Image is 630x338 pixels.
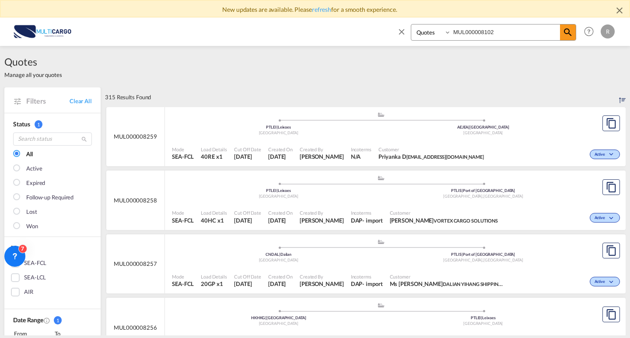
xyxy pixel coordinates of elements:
span: , [483,194,483,199]
md-icon: icon-close [397,27,406,36]
span: | [468,125,469,129]
span: MUL000008258 [114,196,157,204]
span: [EMAIL_ADDRESS][DOMAIN_NAME] [406,154,484,160]
span: Load Details [201,273,227,280]
span: Mode [11,244,27,251]
span: 20GP x 1 [201,280,227,288]
a: refresh [312,6,331,13]
div: Won [26,222,38,231]
span: Active [595,215,607,221]
div: Sort by: Created On [619,87,626,107]
span: Incoterms [351,146,371,153]
div: AIR [24,288,33,296]
span: Patricia Barroso [300,153,344,160]
div: MUL000008259 assets/icons/custom/ship-fill.svgassets/icons/custom/roll-o-plane.svgOriginLeixoes P... [106,107,626,167]
div: - import [362,280,382,288]
md-icon: icon-magnify [563,27,573,38]
span: [GEOGRAPHIC_DATA] [463,321,503,326]
div: Status 1 [13,120,92,129]
md-icon: assets/icons/custom/ship-fill.svg [376,112,386,117]
span: DALIAN YIHANG SHIPPING AGENCY CO.,LTD [443,280,539,287]
span: 29 Aug 2025 [268,153,293,160]
span: , [483,258,483,262]
span: Created On [268,146,293,153]
span: Created By [300,273,344,280]
span: Filters [26,96,70,106]
span: Incoterms [351,209,383,216]
span: Help [581,24,596,39]
md-icon: icon-magnify [81,136,87,143]
div: R [601,24,615,38]
img: 82db67801a5411eeacfdbd8acfa81e61.png [13,22,72,42]
span: Load Details [201,209,227,216]
md-icon: icon-chevron-down [607,216,618,221]
span: Created By [300,209,344,216]
span: Created On [268,273,293,280]
md-icon: assets/icons/custom/copyQuote.svg [606,182,616,192]
span: 29 Aug 2025 [268,216,293,224]
div: SEA-FCL [24,259,46,268]
span: 29 Aug 2025 [234,153,261,160]
md-icon: assets/icons/custom/copyQuote.svg [606,118,616,129]
span: Cut Off Date [234,209,261,216]
span: Customer [390,209,498,216]
span: SEA-FCL [172,216,194,224]
div: N/A [351,153,361,160]
div: DAP [351,216,363,224]
span: Manage all your quotes [4,71,62,79]
span: 29 Aug 2025 [234,216,261,224]
span: Active [595,152,607,158]
span: MUL000008259 [114,132,157,140]
span: | [276,125,278,129]
span: 29 Aug 2025 [234,280,261,288]
span: David Silva VORTEX CARGO SOLUTIONS [390,216,498,224]
span: Ms Rosie DALIAN YIHANG SHIPPING AGENCY CO.,LTD [390,280,504,288]
span: SEA-FCL [172,153,194,160]
md-icon: assets/icons/custom/copyQuote.svg [606,245,616,256]
div: Lost [26,208,37,216]
span: [GEOGRAPHIC_DATA] [483,258,523,262]
span: [GEOGRAPHIC_DATA] [259,130,298,135]
md-icon: Created On [43,317,50,324]
div: Active [26,164,42,173]
span: icon-magnify [560,24,576,40]
input: Search status [13,132,92,146]
md-icon: assets/icons/custom/copyQuote.svg [606,309,616,320]
span: Created On [268,209,293,216]
span: [GEOGRAPHIC_DATA] [483,194,523,199]
md-icon: icon-close [614,5,625,16]
span: MUL000008257 [114,260,157,268]
span: AEJEA [GEOGRAPHIC_DATA] [457,125,509,129]
div: DAP import [351,216,383,224]
span: [GEOGRAPHIC_DATA] [259,258,298,262]
span: 1 [54,316,62,324]
span: Quotes [4,55,62,69]
span: Customer [390,273,504,280]
span: 29 Aug 2025 [268,280,293,288]
md-checkbox: SEA-LCL [11,273,94,282]
div: To [54,329,92,338]
div: From [13,329,52,338]
div: Follow-up Required [26,193,73,202]
span: | [462,188,463,193]
span: Mode [172,209,194,216]
div: MUL000008257 assets/icons/custom/ship-fill.svgassets/icons/custom/roll-o-plane.svgOriginDalian Ch... [106,234,626,294]
span: [GEOGRAPHIC_DATA] [443,194,483,199]
span: PTLEI Leixoes [266,188,291,193]
span: VORTEX CARGO SOLUTIONS [434,218,498,223]
span: Incoterms [351,273,383,280]
span: | [481,315,482,320]
span: Created By [300,146,344,153]
div: SEA-LCL [24,273,46,282]
span: Load Details [201,146,227,153]
span: 40RE x 1 [201,153,227,160]
span: 40HC x 1 [201,216,227,224]
a: Clear All [70,97,92,105]
div: New updates are available. Please for a smooth experience. [1,5,629,14]
span: CNDAL Dalian [266,252,291,257]
span: Cut Off Date [234,146,261,153]
md-checkbox: SEA-FCL [11,259,94,268]
md-icon: icon-chevron-down [607,152,618,157]
span: | [276,188,278,193]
